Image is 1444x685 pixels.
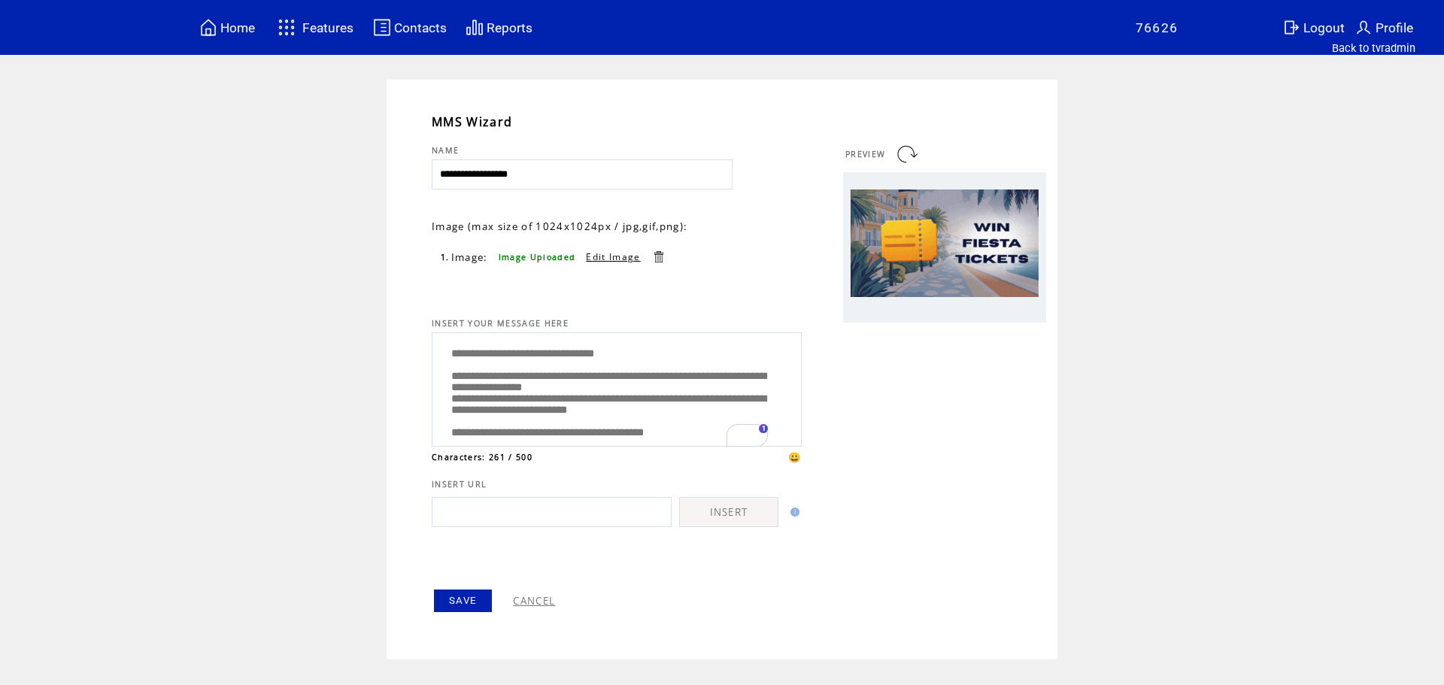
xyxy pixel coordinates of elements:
span: INSERT URL [432,479,487,490]
a: SAVE [434,590,492,612]
span: Contacts [394,20,447,35]
span: MMS Wizard [432,114,512,130]
span: PREVIEW [845,149,885,159]
a: INSERT [679,497,778,527]
a: Contacts [371,16,449,39]
a: Logout [1280,16,1352,39]
img: contacts.svg [373,18,391,37]
img: chart.svg [466,18,484,37]
a: Edit Image [586,250,640,263]
span: Profile [1376,20,1413,35]
a: Reports [463,16,535,39]
a: Home [197,16,257,39]
span: Image (max size of 1024x1024px / jpg,gif,png): [432,220,687,233]
span: Reports [487,20,532,35]
a: Back to tvradmin [1332,41,1415,55]
a: Profile [1352,16,1415,39]
img: help.gif [786,508,799,517]
span: INSERT YOUR MESSAGE HERE [432,318,569,329]
span: Features [302,20,353,35]
img: features.svg [274,15,300,40]
a: Delete this item [651,250,666,264]
span: Logout [1303,20,1345,35]
span: Home [220,20,255,35]
span: 😀 [788,450,802,464]
span: Characters: 261 / 500 [432,452,532,462]
span: Image Uploaded [499,252,576,262]
img: home.svg [199,18,217,37]
span: Image: [451,250,488,264]
a: Features [272,13,356,42]
textarea: To enrich screen reader interactions, please activate Accessibility in Grammarly extension settings [440,337,793,438]
span: NAME [432,145,459,156]
span: 1. [441,252,450,262]
img: profile.svg [1355,18,1373,37]
span: 76626 [1136,20,1179,35]
a: CANCEL [513,594,555,608]
img: exit.svg [1282,18,1300,37]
